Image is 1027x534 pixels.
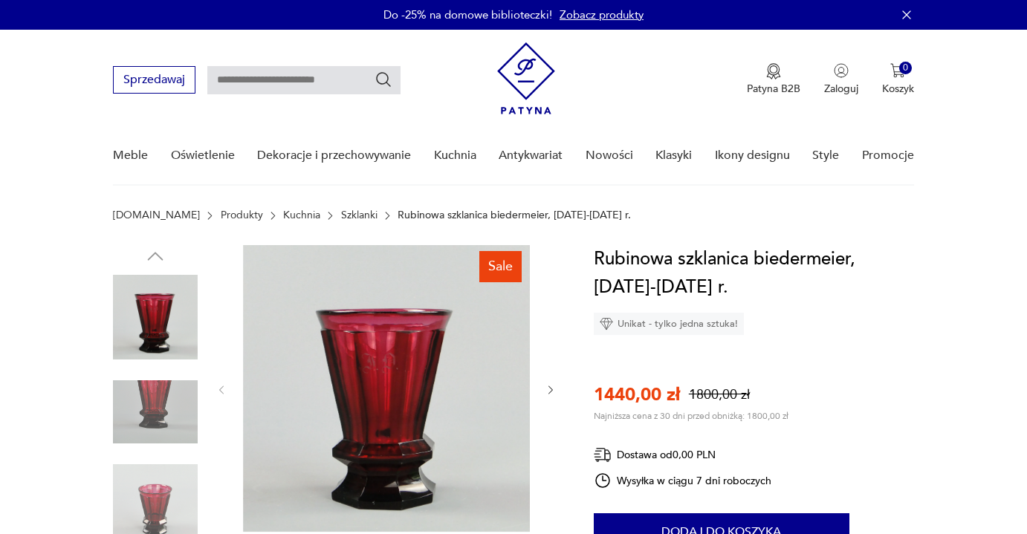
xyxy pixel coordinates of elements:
[221,209,263,221] a: Produkty
[715,127,790,184] a: Ikony designu
[375,71,392,88] button: Szukaj
[834,63,849,78] img: Ikonka użytkownika
[594,410,788,422] p: Najniższa cena z 30 dni przed obniżką: 1800,00 zł
[594,446,612,464] img: Ikona dostawy
[398,209,631,221] p: Rubinowa szklanica biedermeier, [DATE]-[DATE] r.
[283,209,320,221] a: Kuchnia
[824,63,858,96] button: Zaloguj
[383,7,552,22] p: Do -25% na domowe biblioteczki!
[341,209,378,221] a: Szklanki
[824,82,858,96] p: Zaloguj
[882,63,914,96] button: 0Koszyk
[689,385,750,404] p: 1800,00 zł
[171,127,235,184] a: Oświetlenie
[434,127,476,184] a: Kuchnia
[594,382,680,407] p: 1440,00 zł
[747,63,800,96] button: Patyna B2B
[499,127,563,184] a: Antykwariat
[113,209,200,221] a: [DOMAIN_NAME]
[479,251,522,282] div: Sale
[812,127,839,184] a: Style
[899,62,912,74] div: 0
[594,313,744,335] div: Unikat - tylko jedna sztuka!
[882,82,914,96] p: Koszyk
[890,63,905,78] img: Ikona koszyka
[113,76,195,86] a: Sprzedawaj
[594,446,772,464] div: Dostawa od 0,00 PLN
[766,63,781,79] img: Ikona medalu
[243,245,530,532] img: Zdjęcie produktu Rubinowa szklanica biedermeier, 1860-1880 r.
[862,127,914,184] a: Promocje
[594,472,772,489] div: Wysyłka w ciągu 7 dni roboczych
[113,66,195,94] button: Sprzedawaj
[600,317,613,331] img: Ikona diamentu
[113,370,198,455] img: Zdjęcie produktu Rubinowa szklanica biedermeier, 1860-1880 r.
[257,127,411,184] a: Dekoracje i przechowywanie
[586,127,633,184] a: Nowości
[113,275,198,359] img: Zdjęcie produktu Rubinowa szklanica biedermeier, 1860-1880 r.
[497,42,555,114] img: Patyna - sklep z meblami i dekoracjami vintage
[594,245,914,302] h1: Rubinowa szklanica biedermeier, [DATE]-[DATE] r.
[113,127,148,184] a: Meble
[560,7,644,22] a: Zobacz produkty
[747,82,800,96] p: Patyna B2B
[655,127,692,184] a: Klasyki
[747,63,800,96] a: Ikona medaluPatyna B2B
